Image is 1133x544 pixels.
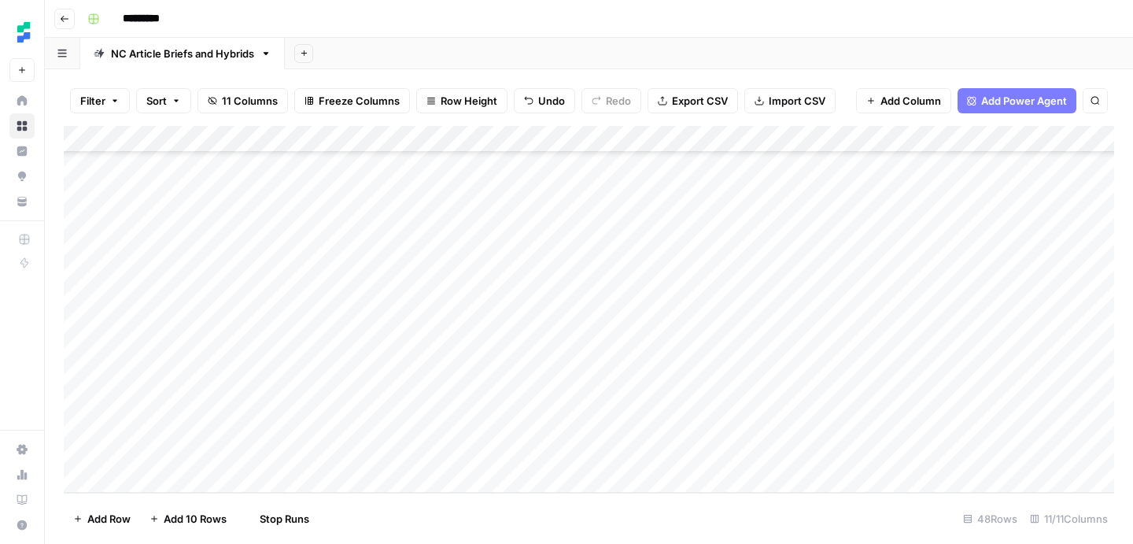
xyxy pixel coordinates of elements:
[9,513,35,538] button: Help + Support
[880,93,941,109] span: Add Column
[769,93,825,109] span: Import CSV
[9,189,35,214] a: Your Data
[111,46,254,61] div: NC Article Briefs and Hybrids
[514,88,575,113] button: Undo
[1024,506,1114,531] div: 11/11 Columns
[146,93,167,109] span: Sort
[672,93,728,109] span: Export CSV
[856,88,951,113] button: Add Column
[981,93,1067,109] span: Add Power Agent
[9,462,35,487] a: Usage
[9,487,35,513] a: Learning Hub
[416,88,507,113] button: Row Height
[70,88,130,113] button: Filter
[197,88,288,113] button: 11 Columns
[648,88,738,113] button: Export CSV
[9,437,35,462] a: Settings
[441,93,497,109] span: Row Height
[538,93,565,109] span: Undo
[9,18,38,46] img: Ten Speed Logo
[136,88,191,113] button: Sort
[9,139,35,164] a: Insights
[236,506,319,531] button: Stop Runs
[319,93,400,109] span: Freeze Columns
[957,506,1024,531] div: 48 Rows
[260,511,309,527] span: Stop Runs
[9,113,35,139] a: Browse
[80,38,285,69] a: NC Article Briefs and Hybrids
[9,164,35,189] a: Opportunities
[87,511,131,527] span: Add Row
[581,88,641,113] button: Redo
[140,506,236,531] button: Add 10 Rows
[80,93,105,109] span: Filter
[606,93,631,109] span: Redo
[294,88,410,113] button: Freeze Columns
[64,506,140,531] button: Add Row
[958,88,1076,113] button: Add Power Agent
[9,88,35,113] a: Home
[164,511,227,527] span: Add 10 Rows
[222,93,278,109] span: 11 Columns
[744,88,836,113] button: Import CSV
[9,13,35,52] button: Workspace: Ten Speed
